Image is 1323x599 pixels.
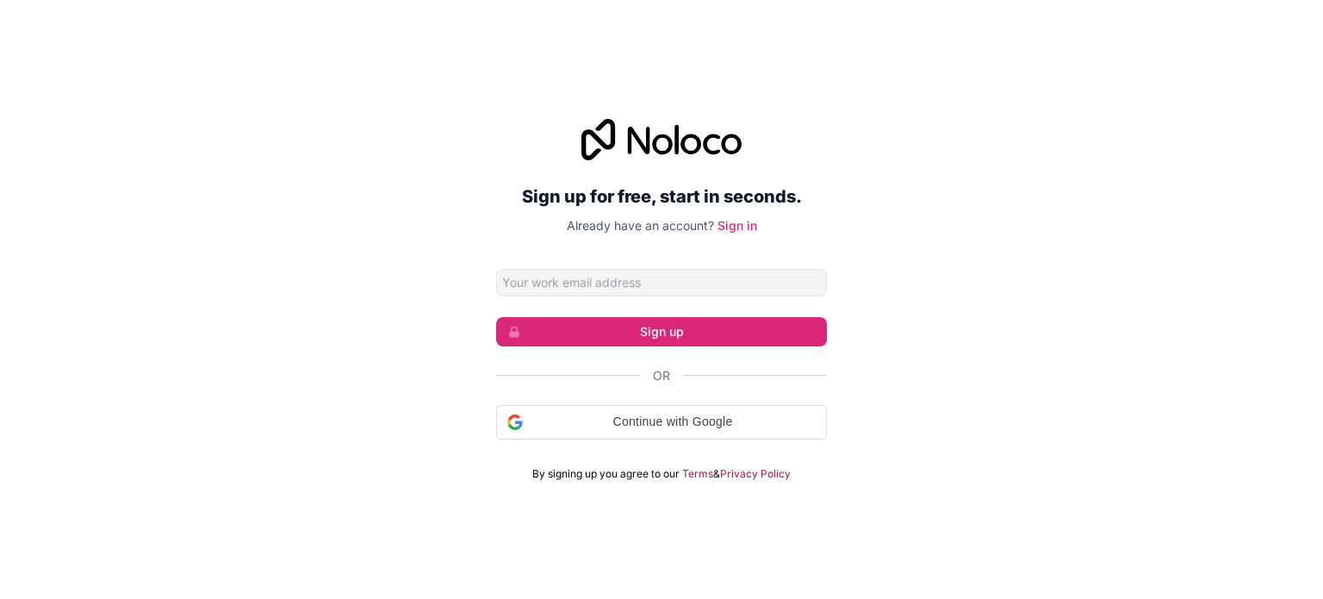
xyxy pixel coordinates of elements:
[496,317,827,346] button: Sign up
[496,181,827,212] h2: Sign up for free, start in seconds.
[532,467,680,481] span: By signing up you agree to our
[496,269,827,296] input: Email address
[567,218,714,233] span: Already have an account?
[717,218,757,233] a: Sign in
[682,467,713,481] a: Terms
[720,467,791,481] a: Privacy Policy
[530,413,816,431] span: Continue with Google
[653,367,670,384] span: Or
[496,405,827,440] div: Continue with Google
[713,467,720,481] span: &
